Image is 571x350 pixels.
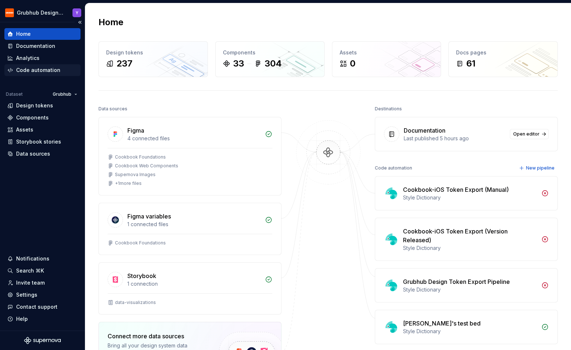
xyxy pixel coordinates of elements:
[375,163,412,173] div: Code automation
[4,289,81,301] a: Settings
[16,315,28,323] div: Help
[350,58,355,69] div: 0
[4,64,81,76] a: Code automation
[116,58,133,69] div: 237
[4,265,81,277] button: Search ⌘K
[115,180,142,186] div: + 1 more files
[49,89,81,99] button: Grubhub
[4,28,81,40] a: Home
[127,271,156,280] div: Storybook
[75,17,85,27] button: Collapse sidebar
[4,301,81,313] button: Contact support
[16,150,50,157] div: Data sources
[16,54,40,62] div: Analytics
[526,165,555,171] span: New pipeline
[16,42,55,50] div: Documentation
[98,203,281,255] a: Figma variables1 connected filesCookbook Foundations
[98,104,127,114] div: Data sources
[403,328,537,335] div: Style Dictionary
[16,102,53,109] div: Design tokens
[98,262,281,315] a: Storybook1 connectiondata-visualizations
[223,49,317,56] div: Components
[466,58,475,69] div: 61
[332,41,441,77] a: Assets0
[233,58,244,69] div: 33
[115,300,156,305] div: data-visualizations
[4,277,81,289] a: Invite team
[127,212,171,221] div: Figma variables
[98,16,123,28] h2: Home
[76,10,78,16] div: Y
[16,267,44,274] div: Search ⌘K
[53,91,71,97] span: Grubhub
[127,280,261,288] div: 1 connection
[404,135,505,142] div: Last published 5 hours ago
[108,332,206,341] div: Connect more data sources
[4,253,81,265] button: Notifications
[127,126,144,135] div: Figma
[375,104,402,114] div: Destinations
[16,114,49,121] div: Components
[4,40,81,52] a: Documentation
[403,185,509,194] div: Cookbook-iOS Token Export (Manual)
[115,163,178,169] div: Cookbook Web Components
[16,291,37,298] div: Settings
[16,126,33,133] div: Assets
[16,303,57,311] div: Contact support
[16,255,49,262] div: Notifications
[403,227,537,244] div: Cookbook-iOS Token Export (Version Released)
[4,112,81,123] a: Components
[115,172,156,178] div: Supernova Images
[24,337,61,344] svg: Supernova Logo
[448,41,558,77] a: Docs pages61
[127,221,261,228] div: 1 connected files
[513,131,540,137] span: Open editor
[403,194,537,201] div: Style Dictionary
[403,286,537,293] div: Style Dictionary
[6,91,23,97] div: Dataset
[403,244,537,252] div: Style Dictionary
[340,49,434,56] div: Assets
[510,129,549,139] a: Open editor
[4,148,81,160] a: Data sources
[4,136,81,148] a: Storybook stories
[127,135,261,142] div: 4 connected files
[4,124,81,136] a: Assets
[1,5,83,20] button: Grubhub Design SystemY
[16,138,61,145] div: Storybook stories
[403,319,481,328] div: [PERSON_NAME]'s test bed
[16,30,31,38] div: Home
[215,41,325,77] a: Components33304
[106,49,200,56] div: Design tokens
[16,279,45,286] div: Invite team
[98,41,208,77] a: Design tokens237
[115,240,166,246] div: Cookbook Foundations
[4,100,81,111] a: Design tokens
[16,66,60,74] div: Code automation
[403,277,510,286] div: Grubhub Design Token Export Pipeline
[115,154,166,160] div: Cookbook Foundations
[517,163,558,173] button: New pipeline
[404,126,445,135] div: Documentation
[5,8,14,17] img: 4e8d6f31-f5cf-47b4-89aa-e4dec1dc0822.png
[17,9,64,16] div: Grubhub Design System
[4,52,81,64] a: Analytics
[4,313,81,325] button: Help
[265,58,282,69] div: 304
[456,49,550,56] div: Docs pages
[98,117,281,195] a: Figma4 connected filesCookbook FoundationsCookbook Web ComponentsSupernova Images+1more files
